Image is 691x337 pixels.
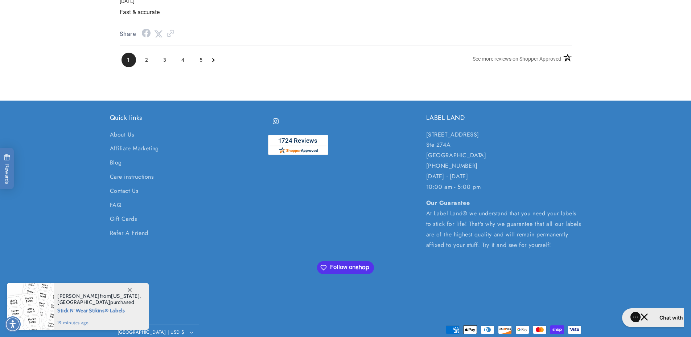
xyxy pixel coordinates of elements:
a: Facebook Share [142,31,151,37]
a: Blog [110,156,122,170]
li: Page 3 [158,53,172,67]
span: [PERSON_NAME] [57,293,100,299]
span: 5 [194,53,209,67]
li: Page 5 [194,53,209,67]
p: [STREET_ADDRESS] Ste 274A [GEOGRAPHIC_DATA] [PHONE_NUMBER] [DATE] - [DATE] 10:00 am - 5:00 pm [426,130,581,192]
span: 3 [158,53,172,67]
span: 4 [176,53,190,67]
span: Share [120,29,136,40]
div: Accessibility Menu [5,316,21,332]
a: Link to review on the Shopper Approved Certificate. Opens in a new tab [166,31,174,37]
p: Fast & accurate [120,8,572,16]
li: Page 2 [140,53,154,67]
h2: Quick links [110,114,265,122]
a: Care instructions [110,170,154,184]
a: Affiliate Marketing [110,142,159,156]
li: Page 4 [176,53,190,67]
a: Twitter Share [154,31,163,37]
a: See more reviews on Shopper Approved: Opens in a new tab [473,53,561,67]
strong: Our Guarantee [426,199,470,207]
a: Contact Us [110,184,139,198]
iframe: Gorgias live chat messenger [618,306,684,330]
span: Rewards [4,154,11,184]
span: [GEOGRAPHIC_DATA] [57,299,110,305]
a: Gift Cards [110,212,137,226]
h2: Chat with us [41,8,72,16]
a: FAQ [110,198,122,212]
span: Next Page [212,53,215,67]
button: Gorgias live chat [4,3,80,21]
li: Page 1 [122,53,136,67]
span: See more reviews on Shopper Approved [473,56,561,62]
span: 2 [140,53,154,67]
a: About Us [110,130,134,142]
p: At Label Land® we understand that you need your labels to stick for life! That's why we guarantee... [426,198,581,250]
a: Refer A Friend [110,226,148,240]
span: [US_STATE] [111,293,140,299]
h2: LABEL LAND [426,114,581,122]
span: from , purchased [57,293,141,305]
span: 1 [122,53,136,67]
